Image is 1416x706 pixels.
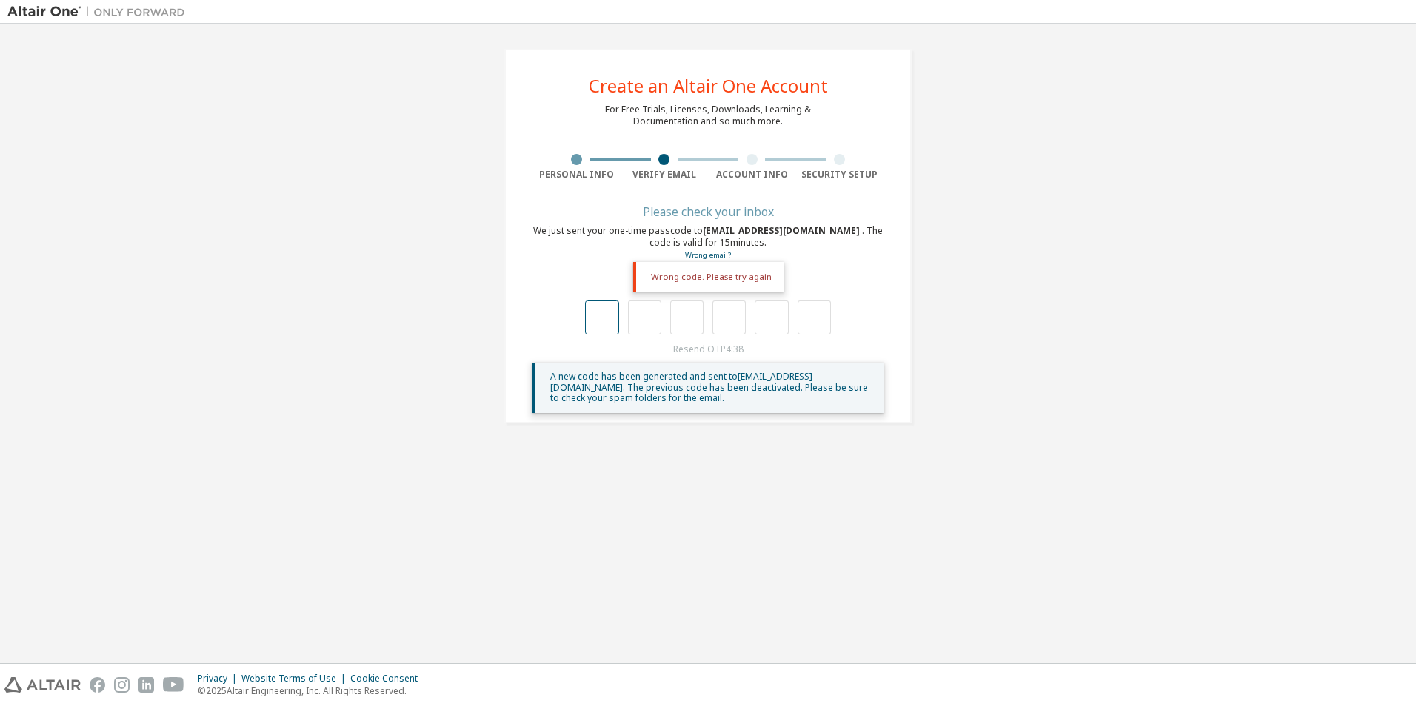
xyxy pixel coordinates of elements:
div: Personal Info [532,169,621,181]
img: linkedin.svg [138,677,154,693]
div: Verify Email [621,169,709,181]
a: Go back to the registration form [685,250,731,260]
div: Create an Altair One Account [589,77,828,95]
img: instagram.svg [114,677,130,693]
span: A new code has been generated and sent to [EMAIL_ADDRESS][DOMAIN_NAME] . The previous code has be... [550,370,868,404]
div: Account Info [708,169,796,181]
div: Website Terms of Use [241,673,350,685]
div: Please check your inbox [532,207,884,216]
p: © 2025 Altair Engineering, Inc. All Rights Reserved. [198,685,427,697]
img: Altair One [7,4,193,19]
div: Cookie Consent [350,673,427,685]
span: [EMAIL_ADDRESS][DOMAIN_NAME] [703,224,862,237]
div: We just sent your one-time passcode to . The code is valid for 15 minutes. [532,225,884,261]
img: youtube.svg [163,677,184,693]
img: facebook.svg [90,677,105,693]
div: Security Setup [796,169,884,181]
div: Privacy [198,673,241,685]
div: Wrong code. Please try again [633,262,784,292]
img: altair_logo.svg [4,677,81,693]
div: For Free Trials, Licenses, Downloads, Learning & Documentation and so much more. [605,104,811,127]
